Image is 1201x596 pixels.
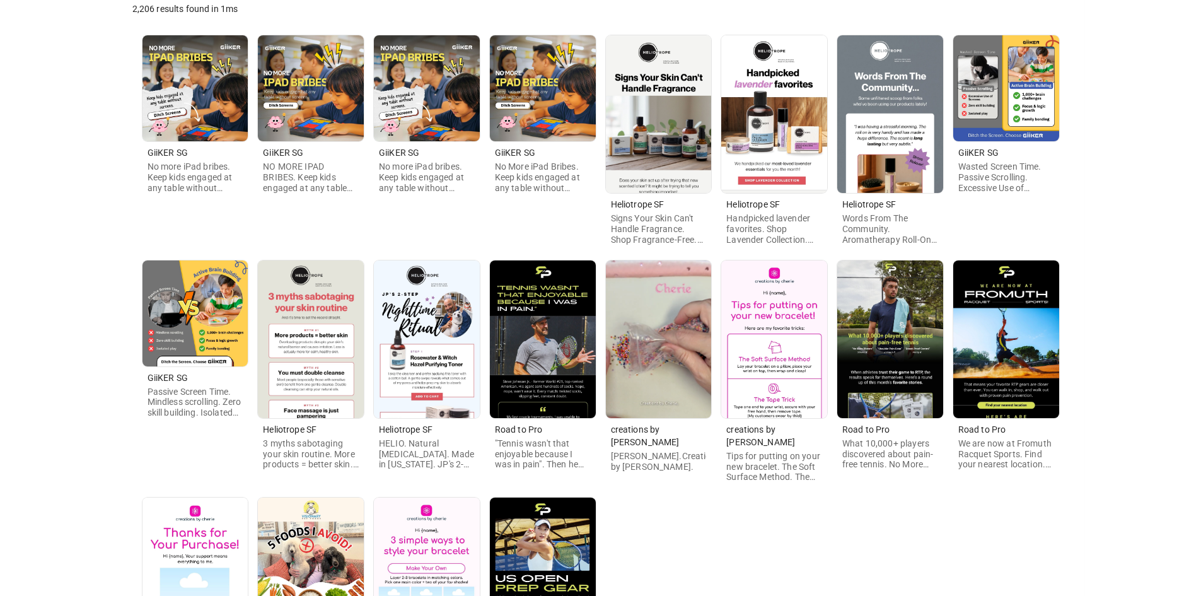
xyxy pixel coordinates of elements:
img: Image [258,260,364,418]
span: No More iPad Bribes. Keep kids engaged at any table without screens. Ditch Screens. [495,161,587,203]
img: Image [490,260,596,418]
img: Image [142,260,248,366]
span: GiiKER SG [148,148,188,158]
span: Road to Pro [842,424,890,435]
img: Image [490,35,596,141]
img: Image [721,35,827,193]
img: Image [953,35,1059,141]
span: Heliotrope SF [263,424,316,435]
span: GiiKER SG [379,148,419,158]
img: Image [837,260,943,418]
span: GiiKER SG [263,148,303,158]
img: Image [606,35,712,193]
img: Image [953,260,1059,418]
span: [PERSON_NAME].Creations by [PERSON_NAME]. [611,451,721,472]
img: Image [374,35,480,141]
img: Image [142,35,248,141]
span: Heliotrope SF [726,199,780,209]
span: Heliotrope SF [842,199,896,209]
span: No more iPad bribes. Keep kids engaged at any table without screens. Ditch Screens. [379,161,471,203]
span: GiiKER SG [495,148,535,158]
span: GiiKER SG [958,148,999,158]
img: Image [606,260,712,418]
span: No more iPad bribes. Keep kids engaged at any table without screens. Ditch screens. [148,161,239,203]
span: Heliotrope SF [611,199,664,209]
img: Image [374,260,480,418]
span: Passive Screen Time. Mindless scrolling. Zero skill building. Isolated play. Active Brain Buildin... [148,387,241,481]
span: Road to Pro [495,424,543,435]
span: What 10,000+ players discovered about pain-free tennis. No More Blisters. Shoulder Pain Gone. Swe... [842,438,933,565]
img: Image [837,35,943,193]
span: creations by [PERSON_NAME] [726,424,795,447]
span: "Tennis wasn't that enjoyable because I was in pain". Then he tried RTP. Ultragrip V2 Ankle Socks... [495,438,589,554]
span: We are now at Fromuth Racquet Sports. Find your nearest location. Some of our favorites now stock... [958,438,1052,576]
span: Words From The Community. Aromatherapy Roll-On Oil. Grounding Blend. Stress Reliever. Best smelli... [842,213,937,318]
span: Wasted Screen Time. Passive Scrolling. Excessive Use of Screens. Zero skill building. Isolated pl... [958,161,1052,278]
span: 2,206 results found in 1ms [132,4,238,14]
span: NO MORE IPAD BRIBES. Keep kids engaged at any table without screens. Ditch Screens. [263,161,352,214]
span: Signs Your Skin Can't Handle Fragrance. Shop Fragrance-Free. You have [MEDICAL_DATA] or [MEDICAL_... [611,213,706,435]
span: creations by [PERSON_NAME] [611,424,680,447]
img: Image [258,35,364,141]
span: Road to Pro [958,424,1006,435]
span: Heliotrope SF [379,424,432,435]
span: GiiKER SG [148,373,188,383]
span: Handpicked lavender favorites. Shop Lavender Collection. Soy Wax & [PERSON_NAME] Butter Massage C... [726,213,821,340]
span: 3 myths sabotaging your skin routine. More products = better skin. You must double cleanse. Face ... [263,438,358,576]
span: Tips for putting on your new bracelet. The Soft Surface Method. The Tape Trick. The [PERSON_NAME]... [726,451,820,535]
img: Image [721,260,827,418]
